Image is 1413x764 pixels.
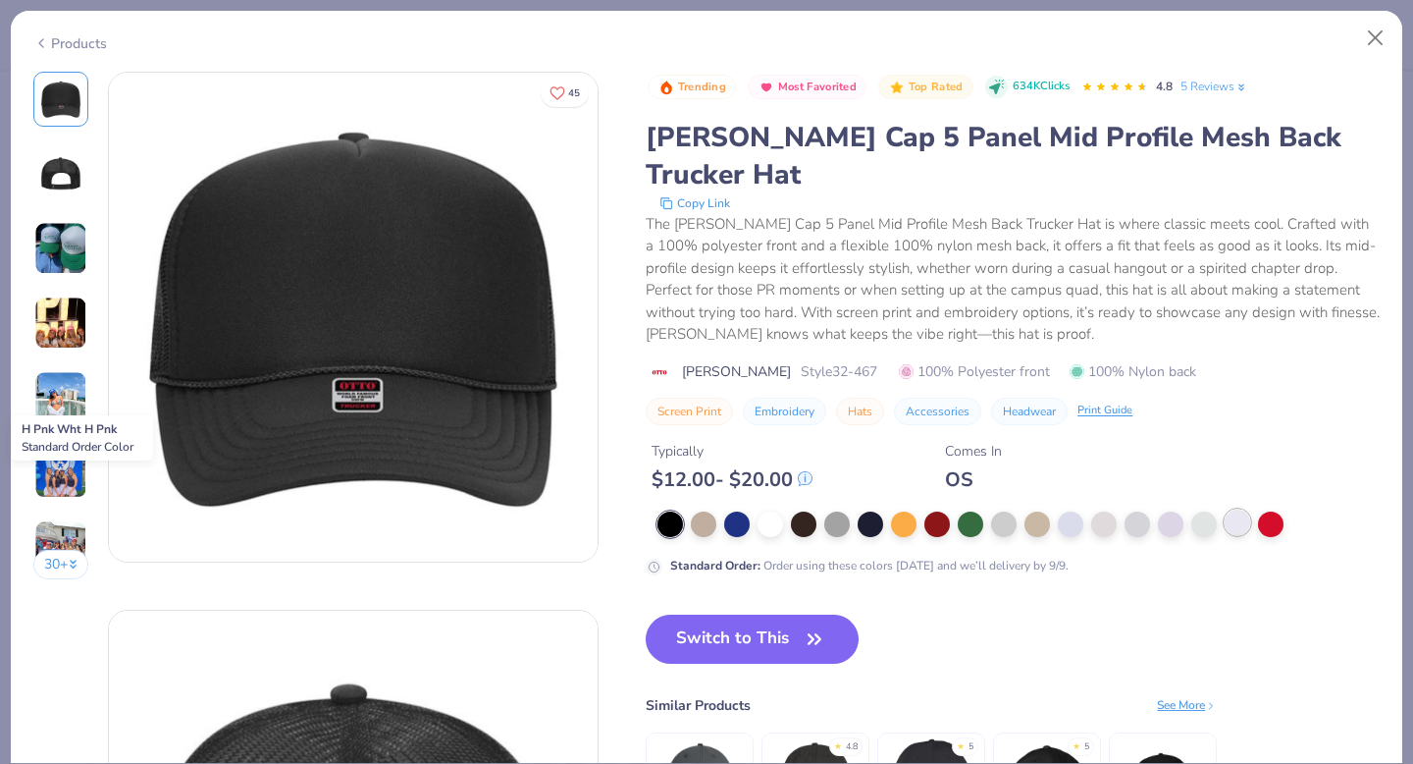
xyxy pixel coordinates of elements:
[33,550,89,579] button: 30+
[34,520,87,573] img: User generated content
[670,558,760,573] strong: Standard Order :
[1357,20,1394,57] button: Close
[909,82,964,92] span: Top Rated
[34,446,87,499] img: User generated content
[37,76,84,123] img: Front
[1013,79,1070,95] span: 634K Clicks
[646,615,859,664] button: Switch to This
[648,75,736,100] button: Badge Button
[1073,740,1080,748] div: ★
[34,371,87,424] img: User generated content
[801,361,877,382] span: Style 32-467
[1180,78,1248,95] a: 5 Reviews
[945,467,1002,492] div: OS
[836,398,884,425] button: Hats
[22,439,133,455] span: Standard Order Color
[682,361,791,382] span: [PERSON_NAME]
[37,150,84,197] img: Back
[1081,72,1148,103] div: 4.8 Stars
[646,213,1380,346] div: The [PERSON_NAME] Cap 5 Panel Mid Profile Mesh Back Trucker Hat is where classic meets cool. Craf...
[748,75,866,100] button: Badge Button
[878,75,972,100] button: Badge Button
[654,193,736,213] button: copy to clipboard
[778,82,857,92] span: Most Favorited
[646,695,751,716] div: Similar Products
[991,398,1068,425] button: Headwear
[34,222,87,275] img: User generated content
[743,398,826,425] button: Embroidery
[759,80,774,95] img: Most Favorited sort
[968,740,973,754] div: 5
[1157,696,1217,714] div: See More
[670,557,1069,574] div: Order using these colors [DATE] and we’ll delivery by 9/9.
[834,740,842,748] div: ★
[33,33,107,54] div: Products
[658,80,674,95] img: Trending sort
[646,364,672,380] img: brand logo
[541,79,589,107] button: Like
[646,119,1380,193] div: [PERSON_NAME] Cap 5 Panel Mid Profile Mesh Back Trucker Hat
[678,82,726,92] span: Trending
[652,441,812,462] div: Typically
[646,398,733,425] button: Screen Print
[889,80,905,95] img: Top Rated sort
[957,740,965,748] div: ★
[894,398,981,425] button: Accessories
[1084,740,1089,754] div: 5
[945,441,1002,462] div: Comes In
[652,467,812,492] div: $ 12.00 - $ 20.00
[34,297,87,350] img: User generated content
[1070,361,1196,382] span: 100% Nylon back
[899,361,1050,382] span: 100% Polyester front
[568,88,580,98] span: 45
[109,73,598,562] img: Front
[11,415,153,461] div: H Pnk Wht H Pnk
[846,740,858,754] div: 4.8
[1156,79,1173,94] span: 4.8
[1077,403,1132,419] div: Print Guide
